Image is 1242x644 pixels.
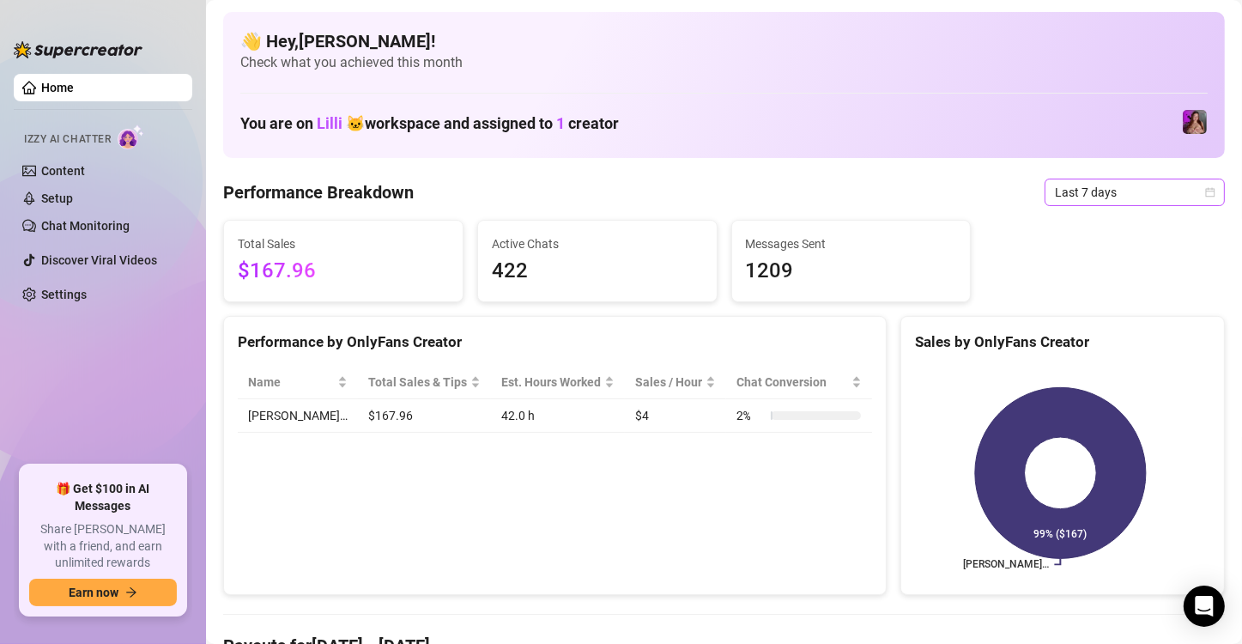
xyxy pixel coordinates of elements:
[1184,586,1225,627] div: Open Intercom Messenger
[41,253,157,267] a: Discover Viral Videos
[240,29,1208,53] h4: 👋 Hey, [PERSON_NAME] !
[1183,110,1207,134] img: allison
[238,399,358,433] td: [PERSON_NAME]…
[317,114,365,132] span: Lilli 🐱
[746,234,957,253] span: Messages Sent
[1205,187,1215,197] span: calendar
[238,366,358,399] th: Name
[41,288,87,301] a: Settings
[118,125,144,149] img: AI Chatter
[29,481,177,514] span: 🎁 Get $100 in AI Messages
[625,366,726,399] th: Sales / Hour
[69,586,118,599] span: Earn now
[41,164,85,178] a: Content
[238,331,872,354] div: Performance by OnlyFans Creator
[492,255,703,288] span: 422
[491,399,625,433] td: 42.0 h
[29,521,177,572] span: Share [PERSON_NAME] with a friend, and earn unlimited rewards
[238,234,449,253] span: Total Sales
[358,366,491,399] th: Total Sales & Tips
[963,559,1049,571] text: [PERSON_NAME]…
[125,586,137,598] span: arrow-right
[248,373,334,392] span: Name
[1055,179,1215,205] span: Last 7 days
[736,406,764,425] span: 2 %
[240,114,619,133] h1: You are on workspace and assigned to creator
[368,373,467,392] span: Total Sales & Tips
[41,191,73,205] a: Setup
[635,373,702,392] span: Sales / Hour
[492,234,703,253] span: Active Chats
[358,399,491,433] td: $167.96
[41,81,74,94] a: Home
[726,366,871,399] th: Chat Conversion
[625,399,726,433] td: $4
[223,180,414,204] h4: Performance Breakdown
[41,219,130,233] a: Chat Monitoring
[556,114,565,132] span: 1
[736,373,847,392] span: Chat Conversion
[746,255,957,288] span: 1209
[238,255,449,288] span: $167.96
[915,331,1210,354] div: Sales by OnlyFans Creator
[501,373,601,392] div: Est. Hours Worked
[240,53,1208,72] span: Check what you achieved this month
[29,579,177,606] button: Earn nowarrow-right
[24,131,111,148] span: Izzy AI Chatter
[14,41,142,58] img: logo-BBDzfeDw.svg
